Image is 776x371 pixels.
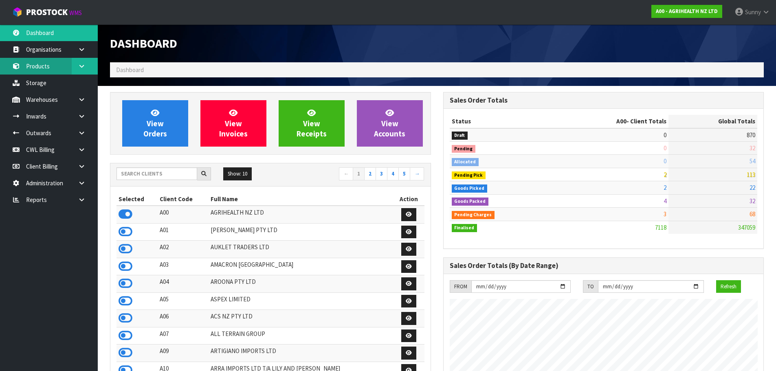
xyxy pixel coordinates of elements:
[116,66,144,74] span: Dashboard
[158,206,209,223] td: A00
[750,197,755,205] span: 32
[209,292,393,310] td: ASPEX LIMITED
[158,310,209,327] td: A06
[664,144,666,152] span: 0
[122,100,188,147] a: ViewOrders
[209,258,393,275] td: AMACRON [GEOGRAPHIC_DATA]
[452,184,488,193] span: Goods Picked
[209,345,393,362] td: ARTIGIANO IMPORTS LTD
[398,167,410,180] a: 5
[12,7,22,17] img: cube-alt.png
[716,280,741,293] button: Refresh
[158,258,209,275] td: A03
[143,108,167,138] span: View Orders
[616,117,627,125] span: A00
[551,115,668,128] th: - Client Totals
[750,144,755,152] span: 32
[110,35,177,51] span: Dashboard
[364,167,376,180] a: 2
[668,115,757,128] th: Global Totals
[277,167,424,182] nav: Page navigation
[117,193,158,206] th: Selected
[452,224,477,232] span: Finalised
[158,193,209,206] th: Client Code
[583,280,598,293] div: TO
[450,97,758,104] h3: Sales Order Totals
[450,280,471,293] div: FROM
[655,224,666,231] span: 7118
[664,197,666,205] span: 4
[664,171,666,178] span: 2
[738,224,755,231] span: 347059
[117,167,197,180] input: Search clients
[209,327,393,345] td: ALL TERRAIN GROUP
[209,206,393,223] td: AGRIHEALTH NZ LTD
[223,167,252,180] button: Show: 10
[750,184,755,191] span: 22
[297,108,327,138] span: View Receipts
[209,275,393,293] td: AROONA PTY LTD
[651,5,722,18] a: A00 - AGRIHEALTH NZ LTD
[452,158,479,166] span: Allocated
[747,131,755,139] span: 870
[158,241,209,258] td: A02
[158,292,209,310] td: A05
[747,171,755,178] span: 113
[158,275,209,293] td: A04
[450,115,552,128] th: Status
[209,223,393,241] td: [PERSON_NAME] PTY LTD
[410,167,424,180] a: →
[357,100,423,147] a: ViewAccounts
[279,100,345,147] a: ViewReceipts
[209,310,393,327] td: ACS NZ PTY LTD
[339,167,353,180] a: ←
[656,8,718,15] strong: A00 - AGRIHEALTH NZ LTD
[745,8,761,16] span: Sunny
[209,241,393,258] td: AUKLET TRADERS LTD
[158,223,209,241] td: A01
[452,171,486,180] span: Pending Pick
[353,167,365,180] a: 1
[750,157,755,165] span: 54
[69,9,82,17] small: WMS
[750,210,755,218] span: 68
[664,131,666,139] span: 0
[209,193,393,206] th: Full Name
[664,157,666,165] span: 0
[374,108,405,138] span: View Accounts
[376,167,387,180] a: 3
[158,327,209,345] td: A07
[450,262,758,270] h3: Sales Order Totals (By Date Range)
[393,193,424,206] th: Action
[452,145,476,153] span: Pending
[664,210,666,218] span: 3
[664,184,666,191] span: 2
[452,132,468,140] span: Draft
[26,7,68,18] span: ProStock
[158,345,209,362] td: A09
[452,211,495,219] span: Pending Charges
[200,100,266,147] a: ViewInvoices
[452,198,489,206] span: Goods Packed
[219,108,248,138] span: View Invoices
[387,167,399,180] a: 4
